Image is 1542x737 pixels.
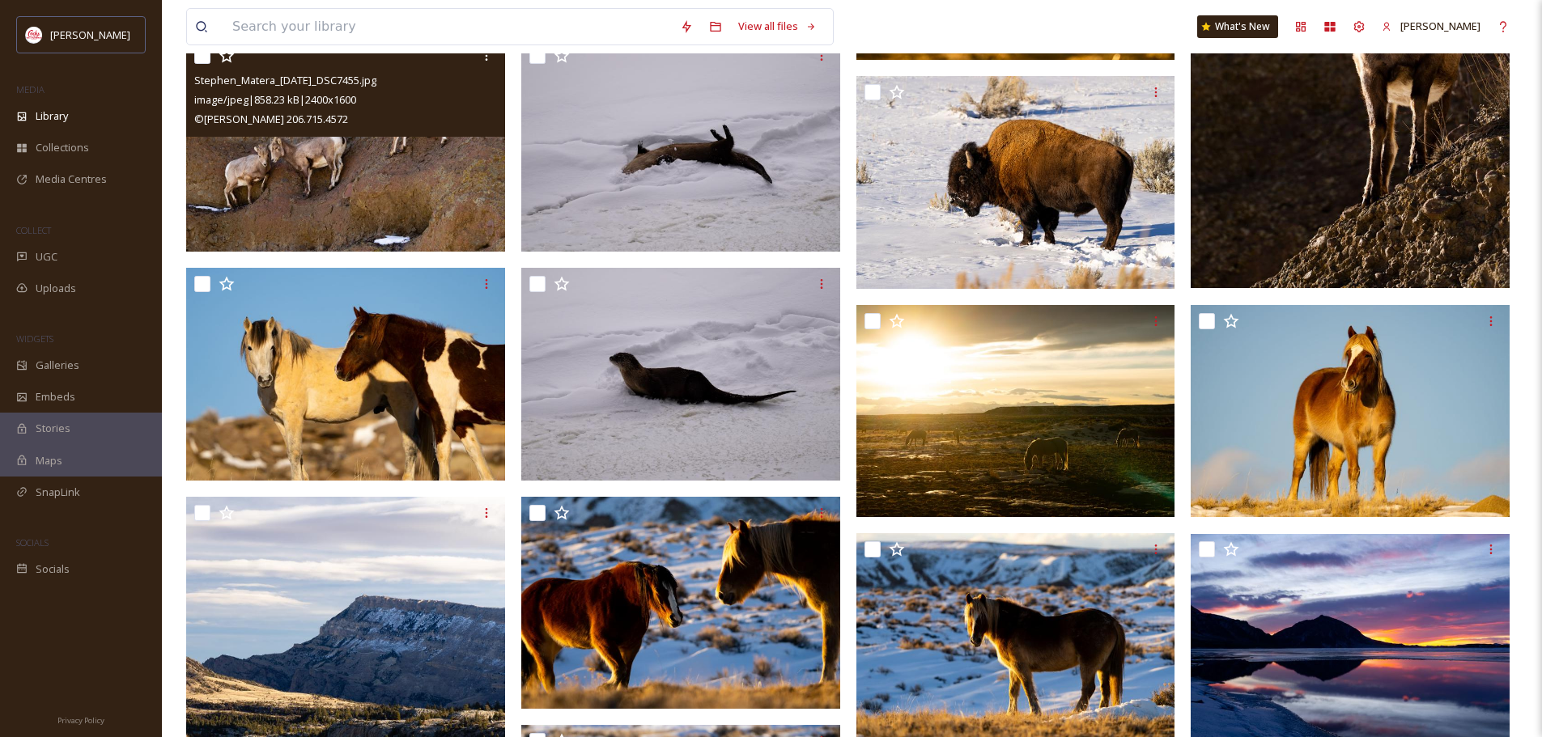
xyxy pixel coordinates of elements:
[1374,11,1489,42] a: [PERSON_NAME]
[856,76,1175,289] img: Stephen_Matera_2-25-23_DSC7803.jpg
[224,9,672,44] input: Search your library
[36,389,75,405] span: Embeds
[36,453,62,468] span: Maps
[50,28,130,42] span: [PERSON_NAME]
[16,536,49,549] span: SOCIALS
[16,224,51,236] span: COLLECT
[36,358,79,373] span: Galleries
[856,305,1175,518] img: Stephen_Matera_1-8-23_DSC1956.jpg
[36,140,89,155] span: Collections
[57,709,104,729] a: Privacy Policy
[730,11,825,42] a: View all files
[521,497,840,709] img: Stephen_Matera_2-25-23_DSC8789.jpg
[36,561,70,577] span: Socials
[1400,19,1480,33] span: [PERSON_NAME]
[186,268,505,481] img: Stephen_Matera_2-25-23_DSC8198.jpg
[36,249,57,265] span: UGC
[36,172,107,187] span: Media Centres
[186,39,505,252] img: Stephen_Matera_2-25-23_DSC7455.jpg
[26,27,42,43] img: images%20(1).png
[194,92,356,107] span: image/jpeg | 858.23 kB | 2400 x 1600
[16,83,45,95] span: MEDIA
[521,268,840,481] img: Stephen_Matera_1-8-23_DSC3005.jpg
[194,73,376,87] span: Stephen_Matera_[DATE]_DSC7455.jpg
[16,332,53,345] span: WIDGETS
[36,108,68,124] span: Library
[1197,15,1278,38] a: What's New
[36,281,76,296] span: Uploads
[194,112,348,126] span: © [PERSON_NAME] 206.715.4572
[521,39,840,252] img: Stephen_Matera_1-8-23_DSC3010.jpg
[36,421,70,436] span: Stories
[57,715,104,726] span: Privacy Policy
[36,485,80,500] span: SnapLink
[1191,305,1510,518] img: Stephen_Matera_2-25-23_DSC8570.jpg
